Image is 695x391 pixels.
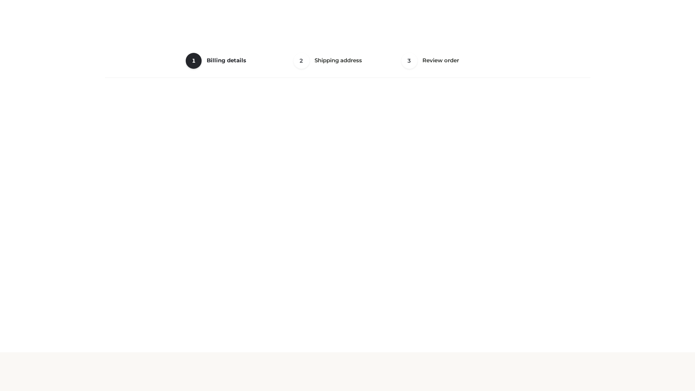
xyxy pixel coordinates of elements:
span: 2 [294,53,309,69]
span: Shipping address [315,57,362,64]
span: 1 [186,53,202,69]
span: Review order [422,57,459,64]
span: 3 [401,53,417,69]
span: Billing details [207,57,246,64]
